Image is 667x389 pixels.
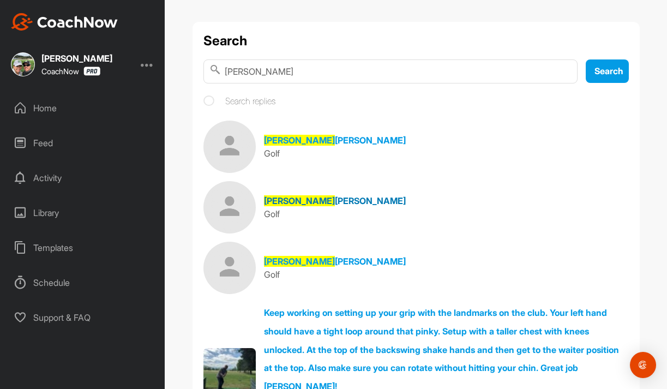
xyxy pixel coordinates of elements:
[335,195,406,206] span: [PERSON_NAME]
[264,256,335,267] span: [PERSON_NAME]
[264,195,335,206] span: [PERSON_NAME]
[335,256,406,267] span: [PERSON_NAME]
[335,135,406,146] span: [PERSON_NAME]
[264,208,280,219] span: Golf
[41,67,100,76] div: CoachNow
[203,121,256,173] img: Space Logo
[6,94,160,122] div: Home
[203,94,275,107] label: Search replies
[586,59,629,83] button: Search
[264,135,335,146] span: [PERSON_NAME]
[594,65,623,76] span: Search
[6,129,160,157] div: Feed
[6,304,160,331] div: Support & FAQ
[83,67,100,76] img: CoachNow Pro
[203,181,256,234] img: Space Logo
[203,181,629,234] a: [PERSON_NAME][PERSON_NAME]Golf
[630,352,656,378] div: Open Intercom Messenger
[6,199,160,226] div: Library
[11,13,118,31] img: CoachNow
[203,121,629,173] a: [PERSON_NAME][PERSON_NAME]Golf
[264,269,280,280] span: Golf
[203,59,578,83] input: Search
[203,242,256,294] img: Space Logo
[41,54,112,63] div: [PERSON_NAME]
[6,164,160,191] div: Activity
[11,52,35,76] img: square_21243e196d9948bf4291e22b6ac591b7.jpg
[6,269,160,296] div: Schedule
[264,148,280,159] span: Golf
[203,242,629,294] a: [PERSON_NAME][PERSON_NAME]Golf
[203,33,629,49] h1: Search
[6,234,160,261] div: Templates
